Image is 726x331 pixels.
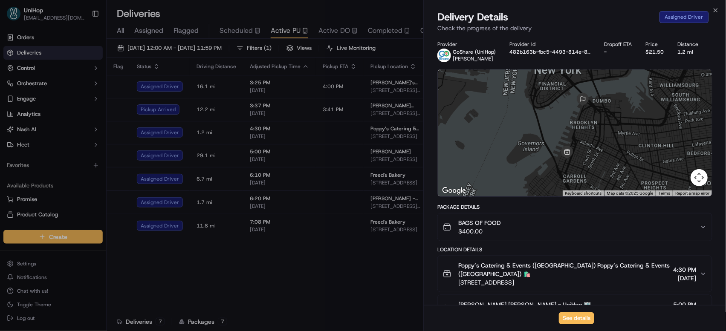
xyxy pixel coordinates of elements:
[605,49,632,55] div: -
[437,24,712,32] p: Check the progress of the delivery
[453,55,493,62] span: [PERSON_NAME]
[440,185,468,196] a: Open this area in Google Maps (opens a new window)
[85,144,103,151] span: Pylon
[678,41,699,48] div: Distance
[22,55,153,64] input: Got a question? Start typing here...
[9,34,155,48] p: Welcome 👋
[60,144,103,151] a: Powered byPylon
[458,278,670,287] span: [STREET_ADDRESS]
[565,190,602,196] button: Keyboard shortcuts
[458,300,591,309] span: [PERSON_NAME] [PERSON_NAME] - UniHop 🏢
[29,81,140,90] div: Start new chat
[29,90,108,97] div: We're available if you need us!
[458,219,501,227] span: BAGS OF FOOD
[458,227,501,236] span: $400.00
[458,261,670,278] span: Poppy’s Catering & Events ([GEOGRAPHIC_DATA]) Poppy’s Catering & Events ([GEOGRAPHIC_DATA]) 🛍️
[72,124,79,131] div: 💻
[646,49,664,55] div: $21.50
[17,124,65,132] span: Knowledge Base
[437,246,712,253] div: Location Details
[674,265,697,274] span: 4:30 PM
[678,49,699,55] div: 1.2 mi
[9,9,26,26] img: Nash
[437,10,508,24] span: Delivery Details
[437,204,712,210] div: Package Details
[81,124,137,132] span: API Documentation
[438,295,712,322] button: [PERSON_NAME] [PERSON_NAME] - UniHop 🏢5:00 PM
[9,124,15,131] div: 📗
[453,49,496,55] p: GoShare (UniHop)
[437,49,451,62] img: goshare_logo.png
[5,120,69,135] a: 📗Knowledge Base
[691,169,708,186] button: Map camera controls
[509,49,591,55] button: 482b163b-fbc5-4493-814e-885676c5953d
[69,120,140,135] a: 💻API Documentation
[559,312,594,324] button: See details
[440,185,468,196] img: Google
[145,84,155,94] button: Start new chat
[675,191,709,196] a: Report a map error
[674,300,697,309] span: 5:00 PM
[646,41,664,48] div: Price
[674,274,697,282] span: [DATE]
[509,41,591,48] div: Provider Id
[9,81,24,97] img: 1736555255976-a54dd68f-1ca7-489b-9aae-adbdc363a1c4
[438,256,712,292] button: Poppy’s Catering & Events ([GEOGRAPHIC_DATA]) Poppy’s Catering & Events ([GEOGRAPHIC_DATA]) 🛍️[ST...
[437,41,496,48] div: Provider
[438,213,712,241] button: BAGS OF FOOD$400.00
[605,41,632,48] div: Dropoff ETA
[658,191,670,196] a: Terms (opens in new tab)
[607,191,653,196] span: Map data ©2025 Google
